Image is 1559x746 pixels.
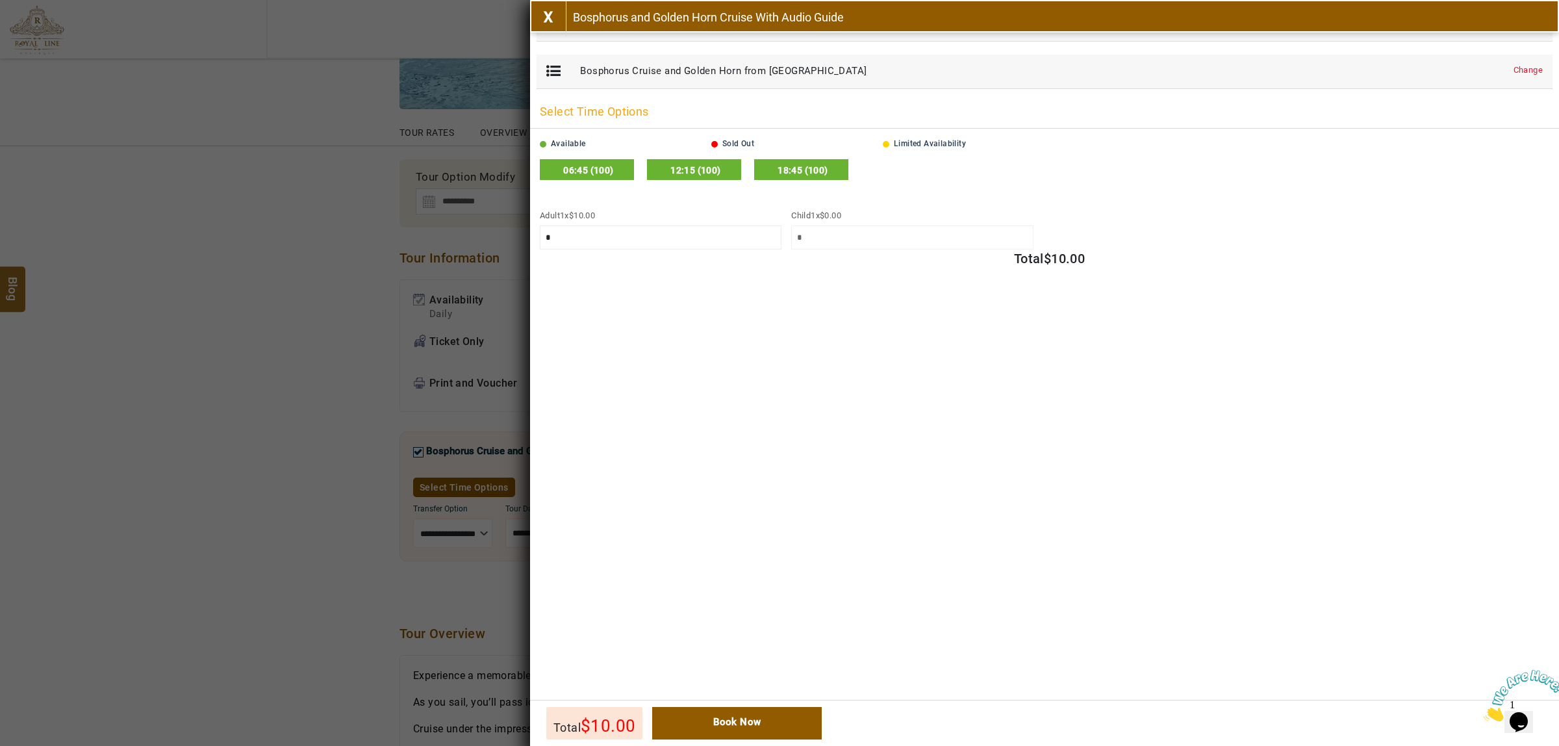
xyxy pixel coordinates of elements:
span: x [564,211,595,220]
span: 1 [811,211,815,220]
a: X [531,1,566,36]
span: 10.00 [574,211,595,220]
span: 1 [5,5,10,16]
span: 18:45 (100) [778,165,828,175]
span: Bosphorus and Golden Horn Cruise With Audio Guide [573,10,844,24]
span: Child [791,211,841,220]
span: $ [1044,251,1051,266]
span: Available [551,139,586,148]
span: Adult [540,211,595,220]
a: Change [1514,64,1543,77]
a: Book Now [1016,271,1084,289]
div: Select Time Options [530,96,1559,129]
span: $ [569,211,574,220]
span: 1 [560,211,564,220]
span: Total [1014,251,1044,266]
span: 10.00 [1051,251,1085,266]
span: 0.00 [824,211,841,220]
span: 06:45 (100) [563,165,613,175]
span: 12:15 (100) [670,165,720,175]
span: x [816,211,841,220]
span: $ [820,211,824,220]
img: Chat attention grabber [5,5,86,57]
span: Limited Availability [894,139,966,148]
span: Bosphorus Cruise and Golden Horn from [GEOGRAPHIC_DATA] [580,65,867,77]
span: Sold Out [722,139,754,148]
iframe: chat widget [1478,665,1559,727]
a: Bosphorus and Golden Horn Cruise With Audio Guide [566,1,844,36]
